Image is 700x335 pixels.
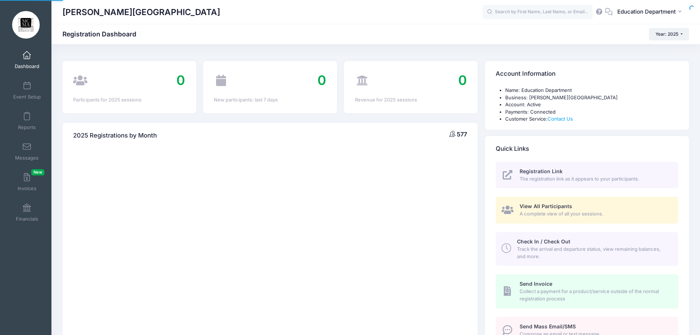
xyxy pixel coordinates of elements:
[520,168,563,174] span: Registration Link
[505,94,678,101] li: Business: [PERSON_NAME][GEOGRAPHIC_DATA]
[176,72,185,88] span: 0
[15,63,39,70] span: Dashboard
[505,108,678,116] li: Payments: Connected
[62,4,220,21] h1: [PERSON_NAME][GEOGRAPHIC_DATA]
[317,72,326,88] span: 0
[505,87,678,94] li: Name: Education Department
[15,155,39,161] span: Messages
[520,288,670,302] span: Collect a payment for a product/service outside of the normal registration process
[656,31,678,37] span: Year: 2025
[496,232,678,266] a: Check In / Check Out Track the arrival and departure status, view remaining balances, and more.
[496,64,556,85] h4: Account Information
[13,94,41,100] span: Event Setup
[10,139,44,164] a: Messages
[548,116,573,122] a: Contact Us
[496,274,678,308] a: Send Invoice Collect a payment for a product/service outside of the normal registration process
[496,138,529,159] h4: Quick Links
[520,281,552,287] span: Send Invoice
[18,124,36,131] span: Reports
[10,47,44,73] a: Dashboard
[31,169,44,175] span: New
[73,125,157,146] h4: 2025 Registrations by Month
[10,169,44,195] a: InvoicesNew
[517,246,670,260] span: Track the arrival and departure status, view remaining balances, and more.
[649,28,689,40] button: Year: 2025
[16,216,38,222] span: Financials
[458,72,467,88] span: 0
[12,11,40,39] img: Marietta Cobb Museum of Art
[457,131,467,138] span: 577
[517,238,570,245] span: Check In / Check Out
[520,175,670,183] span: The registration link as it appears to your participants.
[520,203,572,209] span: View All Participants
[10,78,44,103] a: Event Setup
[355,96,467,104] div: Revenue for 2025 sessions
[505,101,678,108] li: Account: Active
[18,185,36,192] span: Invoices
[617,8,676,16] span: Education Department
[520,323,576,329] span: Send Mass Email/SMS
[214,96,326,104] div: New participants: last 7 days
[73,96,185,104] div: Participants for 2025 sessions
[10,108,44,134] a: Reports
[496,197,678,224] a: View All Participants A complete view of all your sessions.
[62,30,143,38] h1: Registration Dashboard
[482,5,593,19] input: Search by First Name, Last Name, or Email...
[613,4,689,21] button: Education Department
[520,210,670,218] span: A complete view of all your sessions.
[505,115,678,123] li: Customer Service:
[10,200,44,225] a: Financials
[496,162,678,189] a: Registration Link The registration link as it appears to your participants.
